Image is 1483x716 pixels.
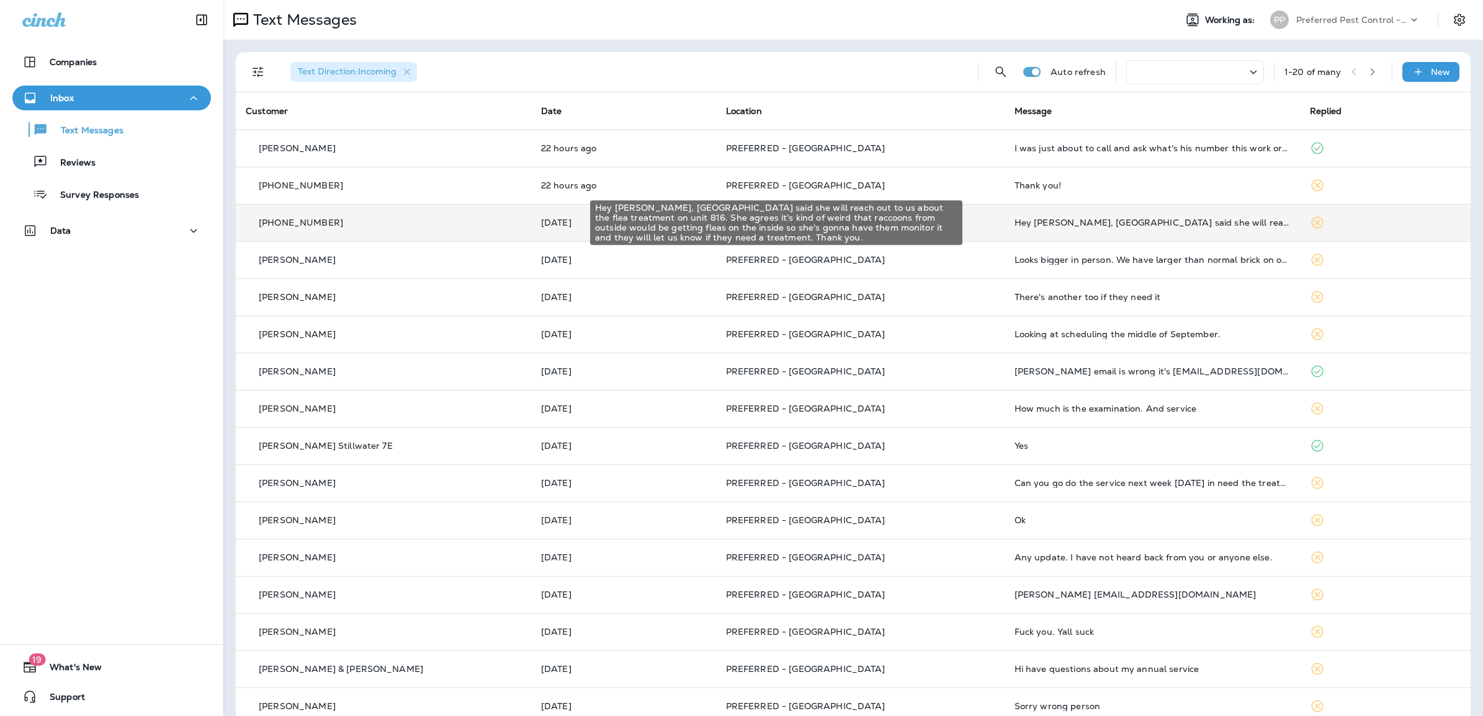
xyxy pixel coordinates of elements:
button: Inbox [12,86,211,110]
span: PREFERRED - [GEOGRAPHIC_DATA] [726,515,885,526]
p: [PERSON_NAME] [259,404,336,413]
p: Text Messages [48,125,123,137]
div: Hi have questions about my annual service [1015,664,1290,674]
p: [PERSON_NAME] [259,478,336,488]
p: [PERSON_NAME] [259,515,336,525]
span: PREFERRED - [GEOGRAPHIC_DATA] [726,329,885,340]
div: How much is the examination. And service [1015,404,1290,413]
p: Text Messages [248,11,357,29]
span: Support [37,692,85,707]
p: Data [50,226,71,236]
div: There's another too if they need it [1015,292,1290,302]
span: PREFERRED - [GEOGRAPHIC_DATA] [726,552,885,563]
div: Any update. I have not heard back from you or anyone else. [1015,552,1290,562]
p: [PHONE_NUMBER] [259,180,343,190]
p: Aug 5, 2025 01:31 PM [541,627,706,637]
span: PREFERRED - [GEOGRAPHIC_DATA] [726,291,885,303]
span: Date [541,105,562,117]
p: Auto refresh [1051,67,1106,77]
button: Settings [1448,9,1471,31]
p: Companies [50,57,97,67]
p: Aug 5, 2025 10:48 AM [541,701,706,711]
p: [PERSON_NAME] [259,552,336,562]
span: PREFERRED - [GEOGRAPHIC_DATA] [726,254,885,265]
span: 19 [29,653,45,666]
span: PREFERRED - [GEOGRAPHIC_DATA] [726,440,885,451]
button: Text Messages [12,117,211,143]
div: I was just about to call and ask what's his number this work order doesn't have his number on there [1015,143,1290,153]
p: Aug 8, 2025 10:06 AM [541,515,706,525]
p: [PERSON_NAME] [259,292,336,302]
span: Text Direction : Incoming [298,66,397,77]
p: Aug 8, 2025 07:26 PM [541,404,706,413]
span: PREFERRED - [GEOGRAPHIC_DATA] [726,366,885,377]
span: PREFERRED - [GEOGRAPHIC_DATA] [726,701,885,712]
p: [PERSON_NAME] [259,255,336,265]
p: [PERSON_NAME] [259,329,336,339]
span: Customer [246,105,288,117]
div: Sorry wrong person [1015,701,1290,711]
span: PREFERRED - [GEOGRAPHIC_DATA] [726,180,885,191]
p: Aug 12, 2025 09:17 AM [541,366,706,376]
p: Aug 8, 2025 01:03 PM [541,441,706,451]
div: Hey Karla, India said she will reach out to us about the flea treatment on unit 816. She agrees i... [1015,218,1290,228]
div: Thank you! [1015,180,1290,190]
button: Survey Responses [12,181,211,207]
p: [PERSON_NAME] [259,143,336,153]
p: [PERSON_NAME] [259,366,336,376]
p: Aug 25, 2025 09:32 AM [541,180,706,190]
p: Reviews [48,157,96,169]
div: Fuck you. Yall suck [1015,627,1290,637]
span: Location [726,105,762,117]
p: [PERSON_NAME] [259,627,336,637]
div: Pam Cooper Mzpycoop@gmail.com [1015,590,1290,599]
div: Ok [1015,515,1290,525]
div: Can you go do the service next week on Tuesday in need the treatment inside too. [1015,478,1290,488]
p: [PERSON_NAME] Stillwater 7E [259,441,393,451]
p: New [1431,67,1450,77]
p: Aug 25, 2025 09:40 AM [541,143,706,153]
div: Yes [1015,441,1290,451]
div: Looking at scheduling the middle of September. [1015,329,1290,339]
button: Filters [246,60,271,84]
span: Message [1015,105,1052,117]
p: Aug 12, 2025 04:49 PM [541,329,706,339]
span: PREFERRED - [GEOGRAPHIC_DATA] [726,663,885,674]
div: Text Direction:Incoming [290,62,417,82]
span: Replied [1310,105,1342,117]
p: [PERSON_NAME] & [PERSON_NAME] [259,664,423,674]
p: Survey Responses [48,190,139,201]
div: 1 - 20 of many [1284,67,1342,77]
p: Aug 8, 2025 10:28 AM [541,478,706,488]
span: PREFERRED - [GEOGRAPHIC_DATA] [726,589,885,600]
span: PREFERRED - [GEOGRAPHIC_DATA] [726,143,885,154]
p: Aug 20, 2025 08:54 AM [541,255,706,265]
p: Aug 7, 2025 12:16 PM [541,552,706,562]
button: Support [12,684,211,709]
div: Looks bigger in person. We have larger than normal brick on our house so hard to tell in pic. [1015,255,1290,265]
span: PREFERRED - [GEOGRAPHIC_DATA] [726,477,885,488]
div: Hey [PERSON_NAME], [GEOGRAPHIC_DATA] said she will reach out to us about the flea treatment on un... [590,200,962,245]
button: Collapse Sidebar [184,7,219,32]
button: Reviews [12,149,211,175]
button: Companies [12,50,211,74]
span: What's New [37,662,102,677]
button: Search Messages [988,60,1013,84]
p: Aug 5, 2025 12:43 PM [541,664,706,674]
p: Preferred Pest Control - Palmetto [1296,15,1408,25]
p: Aug 5, 2025 04:19 PM [541,590,706,599]
p: [PERSON_NAME] [259,590,336,599]
p: Aug 21, 2025 11:29 AM [541,218,706,228]
p: [PHONE_NUMBER] [259,218,343,228]
p: [PERSON_NAME] [259,701,336,711]
button: 19What's New [12,655,211,679]
p: Inbox [50,93,74,103]
span: Working as: [1205,15,1258,25]
button: Data [12,218,211,243]
span: PREFERRED - [GEOGRAPHIC_DATA] [726,626,885,637]
span: PREFERRED - [GEOGRAPHIC_DATA] [726,403,885,414]
div: Jose barajas email is wrong it's najvero@hotmail.com [1015,366,1290,376]
p: Aug 20, 2025 08:41 AM [541,292,706,302]
div: PP [1270,11,1289,29]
